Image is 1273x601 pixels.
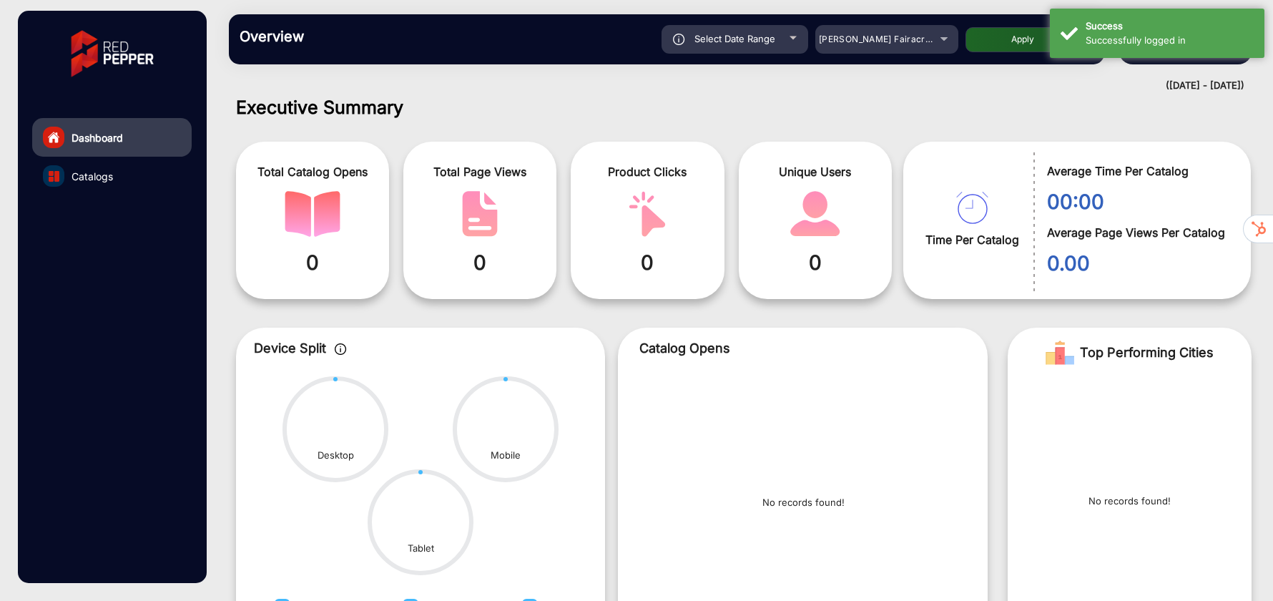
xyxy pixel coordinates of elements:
a: Dashboard [32,118,192,157]
span: Top Performing Cities [1080,338,1214,367]
span: Total Catalog Opens [247,163,378,180]
img: icon [673,34,685,45]
span: Select Date Range [694,33,775,44]
img: home [47,131,60,144]
img: catalog [619,191,675,237]
a: Catalogs [32,157,192,195]
img: icon [335,343,347,355]
span: Dashboard [72,130,123,145]
div: Mobile [491,449,521,463]
span: 0 [581,248,713,278]
span: 00:00 [1047,187,1229,217]
p: Catalog Opens [639,338,966,358]
img: catalog [452,191,508,237]
img: catalog [787,191,843,237]
img: catalog [285,191,340,237]
img: catalog [49,171,59,182]
img: vmg-logo [61,18,164,89]
span: 0.00 [1047,248,1229,278]
span: Unique Users [749,163,881,180]
img: catalog [956,192,988,224]
div: Success [1086,19,1254,34]
h3: Overview [240,28,440,45]
img: Rank image [1046,338,1074,367]
span: Average Time Per Catalog [1047,162,1229,180]
div: Tablet [408,542,434,556]
span: 0 [247,248,378,278]
div: Successfully logged in [1086,34,1254,48]
span: Device Split [254,341,326,356]
span: Average Page Views Per Catalog [1047,224,1229,241]
span: Total Page Views [414,163,546,180]
span: 0 [414,248,546,278]
p: No records found! [762,496,845,510]
div: ([DATE] - [DATE]) [215,79,1244,93]
p: No records found! [1088,494,1171,509]
h1: Executive Summary [236,97,1252,118]
button: Apply [965,27,1080,52]
span: [PERSON_NAME] Fairacre Farms [819,34,960,44]
span: 0 [749,248,881,278]
span: Product Clicks [581,163,713,180]
div: Desktop [318,449,354,463]
span: Catalogs [72,169,113,184]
